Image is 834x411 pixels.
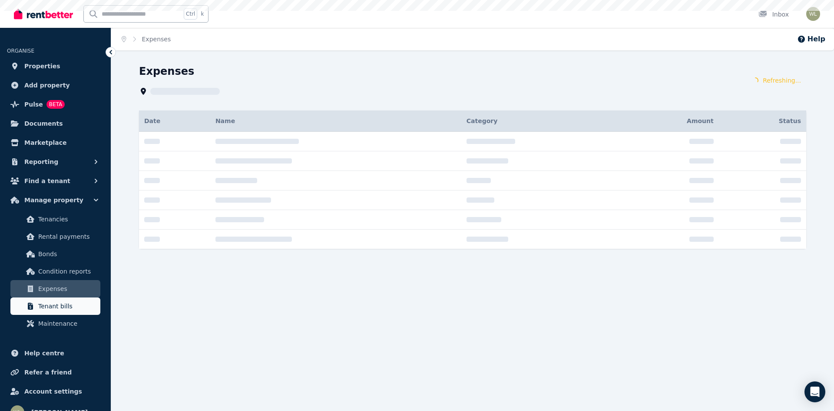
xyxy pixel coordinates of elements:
a: PulseBETA [7,96,104,113]
a: Documents [7,115,104,132]
th: Category [461,110,619,132]
span: Refreshing... [763,76,801,85]
a: Help centre [7,344,104,362]
span: Bonds [38,249,97,259]
div: Open Intercom Messenger [804,381,825,402]
a: Condition reports [10,263,100,280]
span: Ctrl [184,8,197,20]
a: Expenses [10,280,100,297]
th: Date [139,110,210,132]
span: Account settings [24,386,82,397]
span: Find a tenant [24,176,70,186]
span: Add property [24,80,70,90]
span: Maintenance [38,318,97,329]
span: Tenancies [38,214,97,224]
a: Account settings [7,383,104,400]
span: k [201,10,204,17]
span: Condition reports [38,266,97,277]
th: Name [210,110,461,132]
span: Pulse [24,99,43,110]
a: Tenant bills [10,297,100,315]
span: Manage property [24,195,83,205]
a: Properties [7,57,104,75]
button: Find a tenant [7,172,104,190]
button: Manage property [7,191,104,209]
span: BETA [46,100,65,109]
a: Add property [7,77,104,94]
th: Amount [619,110,719,132]
span: Properties [24,61,60,71]
th: Status [719,110,806,132]
img: RentBetter [14,7,73,20]
a: Bonds [10,245,100,263]
button: Help [797,34,825,44]
span: Documents [24,118,63,129]
nav: Breadcrumb [111,28,181,50]
a: Tenancies [10,211,100,228]
h1: Expenses [139,64,194,78]
a: Marketplace [7,134,104,151]
span: Expenses [38,284,97,294]
span: Reporting [24,157,58,167]
span: Tenant bills [38,301,97,311]
span: Help centre [24,348,64,358]
img: Wyman Lew [806,7,820,21]
span: Refer a friend [24,367,72,378]
button: Reporting [7,153,104,170]
span: ORGANISE [7,48,34,54]
span: Rental payments [38,231,97,242]
a: Expenses [142,36,171,43]
a: Refer a friend [7,364,104,381]
a: Rental payments [10,228,100,245]
a: Maintenance [10,315,100,332]
div: Inbox [758,10,789,19]
span: Marketplace [24,137,66,148]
